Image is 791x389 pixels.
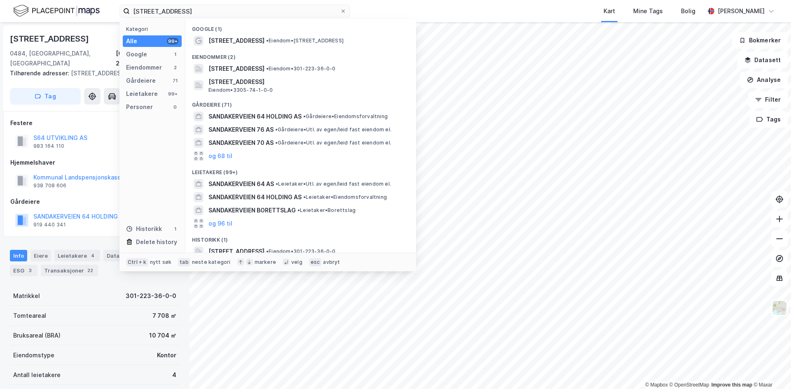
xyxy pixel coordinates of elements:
div: Hjemmelshaver [10,158,179,168]
div: avbryt [323,259,340,266]
div: Antall leietakere [13,370,61,380]
div: 4 [89,252,97,260]
div: 99+ [167,91,178,97]
input: Søk på adresse, matrikkel, gårdeiere, leietakere eller personer [130,5,340,17]
span: SANDAKERVEIEN 76 AS [208,125,274,135]
span: SANDAKERVEIEN 64 AS [208,179,274,189]
div: markere [255,259,276,266]
a: OpenStreetMap [669,382,709,388]
div: Alle [126,36,137,46]
div: esc [309,258,322,266]
div: nytt søk [150,259,172,266]
div: 938 708 606 [33,182,66,189]
div: Eiere [30,250,51,261]
img: logo.f888ab2527a4732fd821a326f86c7f29.svg [13,4,100,18]
span: • [266,248,269,254]
span: • [297,207,300,213]
div: Eiendommer [126,63,162,72]
div: [GEOGRAPHIC_DATA], 223/36 [116,49,180,68]
div: [STREET_ADDRESS] [10,68,173,78]
span: Eiendom • [STREET_ADDRESS] [266,37,344,44]
span: Leietaker • Eiendomsforvaltning [303,194,387,200]
a: Mapbox [645,382,668,388]
div: Transaksjoner [41,265,98,276]
div: [PERSON_NAME] [718,6,765,16]
img: Z [772,300,787,316]
div: Historikk (1) [185,230,416,245]
span: SANDAKERVEIEN BORETTSLAG [208,205,296,215]
button: og 68 til [208,151,232,161]
span: [STREET_ADDRESS] [208,77,406,87]
div: neste kategori [192,259,231,266]
span: SANDAKERVEIEN 70 AS [208,138,274,148]
div: Leietakere [126,89,158,99]
div: tab [178,258,190,266]
button: og 96 til [208,219,232,228]
div: Kontor [157,350,176,360]
button: Filter [748,91,788,108]
span: Leietaker • Borettslag [297,207,356,214]
div: 1 [172,51,178,58]
div: 4 [172,370,176,380]
div: 301-223-36-0-0 [126,291,176,301]
div: [STREET_ADDRESS] [10,32,91,45]
button: Bokmerker [732,32,788,49]
span: • [266,65,269,72]
span: Gårdeiere • Utl. av egen/leid fast eiendom el. [275,126,391,133]
div: Mine Tags [633,6,663,16]
span: Tilhørende adresser: [10,70,71,77]
div: 99+ [167,38,178,44]
div: 22 [86,266,95,275]
span: • [275,140,278,146]
div: Google (1) [185,19,416,34]
span: SANDAKERVEIEN 64 HOLDING AS [208,192,302,202]
div: Gårdeiere [10,197,179,207]
iframe: Chat Widget [750,349,791,389]
div: velg [291,259,302,266]
span: Gårdeiere • Eiendomsforvaltning [303,113,388,120]
div: Eiendomstype [13,350,54,360]
div: Datasett [103,250,144,261]
span: • [275,126,278,133]
div: Google [126,49,147,59]
span: [STREET_ADDRESS] [208,64,264,74]
div: Bruksareal (BRA) [13,331,61,340]
div: Kategori [126,26,182,32]
div: Tomteareal [13,311,46,321]
div: 0 [172,104,178,110]
div: Ctrl + k [126,258,148,266]
div: 2 [172,64,178,71]
span: [STREET_ADDRESS] [208,36,264,46]
div: 1 [172,226,178,232]
span: • [266,37,269,44]
div: Delete history [136,237,177,247]
div: 0484, [GEOGRAPHIC_DATA], [GEOGRAPHIC_DATA] [10,49,116,68]
div: Eiendommer (2) [185,47,416,62]
div: Leietakere [54,250,100,261]
div: ESG [10,265,37,276]
div: 71 [172,77,178,84]
span: • [303,194,306,200]
span: • [276,181,278,187]
div: 7 708 ㎡ [152,311,176,321]
div: Gårdeiere (71) [185,95,416,110]
div: Leietakere (99+) [185,163,416,177]
span: SANDAKERVEIEN 64 HOLDING AS [208,112,302,121]
a: Improve this map [711,382,752,388]
div: 3 [26,266,34,275]
div: 10 704 ㎡ [149,331,176,340]
div: Info [10,250,27,261]
span: Gårdeiere • Utl. av egen/leid fast eiendom el. [275,140,391,146]
div: Matrikkel [13,291,40,301]
div: Historikk [126,224,162,234]
span: Eiendom • 301-223-36-0-0 [266,248,336,255]
div: Kart [604,6,615,16]
div: 983 164 110 [33,143,64,149]
span: Eiendom • 3305-74-1-0-0 [208,87,273,93]
div: Festere [10,118,179,128]
button: Datasett [737,52,788,68]
button: Tags [749,111,788,128]
button: Tag [10,88,81,105]
div: Personer [126,102,153,112]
